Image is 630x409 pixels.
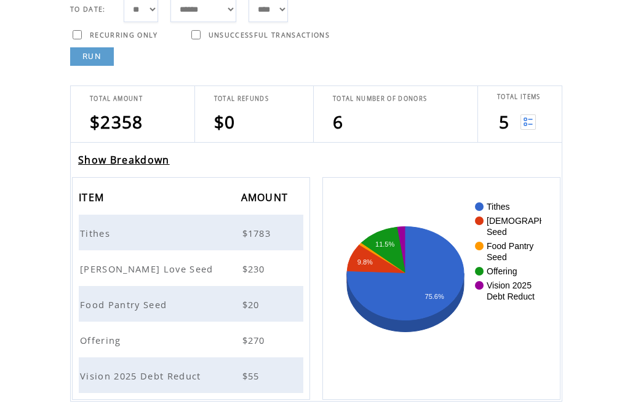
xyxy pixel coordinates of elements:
text: Seed [487,227,507,237]
a: RUN [70,47,114,66]
span: TOTAL REFUNDS [214,95,269,103]
text: Offering [487,266,517,276]
span: Tithes [80,227,113,239]
text: Seed [487,252,507,262]
a: Food Pantry Seed [80,298,170,309]
a: [PERSON_NAME] Love Seed [80,262,217,273]
a: Vision 2025 Debt Reduct [80,369,204,380]
text: Food Pantry [487,241,533,251]
span: $20 [242,298,263,311]
a: Offering [80,333,124,344]
a: Show Breakdown [78,153,170,167]
span: 5 [499,110,509,133]
span: $230 [242,263,268,275]
text: 75.6% [425,293,444,300]
span: $1783 [242,227,274,239]
text: Tithes [487,202,510,212]
span: TOTAL AMOUNT [90,95,143,103]
text: [DEMOGRAPHIC_DATA] Love [487,216,604,226]
span: Offering [80,334,124,346]
text: 9.8% [357,258,373,266]
img: View list [520,114,536,130]
span: $2358 [90,110,143,133]
a: Tithes [80,226,113,237]
text: Debt Reduct [487,292,535,301]
span: [PERSON_NAME] Love Seed [80,263,217,275]
span: TOTAL NUMBER OF DONORS [333,95,427,103]
svg: A chart. [341,196,541,381]
span: AMOUNT [241,188,292,210]
span: 6 [333,110,343,133]
span: $0 [214,110,236,133]
a: ITEM [79,193,107,201]
span: UNSUCCESSFUL TRANSACTIONS [209,31,330,39]
span: $270 [242,334,268,346]
a: AMOUNT [241,193,292,201]
span: Vision 2025 Debt Reduct [80,370,204,382]
span: TOTAL ITEMS [497,93,541,101]
span: RECURRING ONLY [90,31,158,39]
text: 11.5% [375,240,394,248]
span: ITEM [79,188,107,210]
text: Vision 2025 [487,280,532,290]
span: TO DATE: [70,5,106,14]
span: Food Pantry Seed [80,298,170,311]
span: $55 [242,370,263,382]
